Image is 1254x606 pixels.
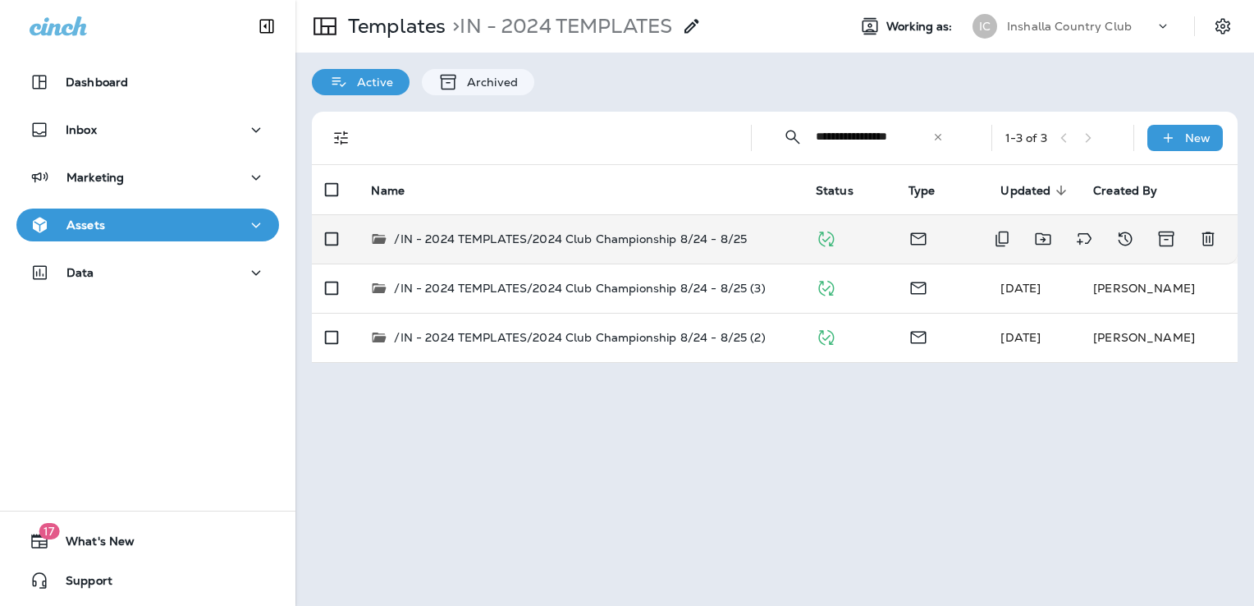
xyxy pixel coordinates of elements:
button: Data [16,256,279,289]
span: Published [816,230,836,245]
p: /IN - 2024 TEMPLATES/2024 Club Championship 8/24 - 8/25 (3) [394,280,765,296]
span: Updated [1000,183,1072,198]
p: Active [349,76,393,89]
span: Updated [1000,184,1050,198]
p: Marketing [66,171,124,184]
span: Name [371,183,426,198]
span: Name [371,184,405,198]
p: Data [66,266,94,279]
p: Templates [341,14,446,39]
span: Email [908,328,928,343]
span: Support [49,574,112,594]
button: 17What's New [16,525,279,558]
button: Move to folder [1027,223,1059,255]
span: Caitlin Wilson [1000,330,1041,345]
span: Published [816,328,836,343]
span: Email [908,279,928,294]
span: Created By [1093,183,1178,198]
span: Working as: [886,20,956,34]
button: Archive [1150,223,1183,255]
td: [PERSON_NAME] [1080,313,1238,362]
span: Status [816,184,854,198]
span: Email [908,230,928,245]
p: /IN - 2024 TEMPLATES/2024 Club Championship 8/24 - 8/25 (2) [394,329,765,346]
p: Archived [459,76,518,89]
button: Collapse Sidebar [244,10,290,43]
p: New [1185,131,1211,145]
button: Settings [1208,11,1238,41]
span: Published [816,279,836,294]
p: Assets [66,218,105,232]
div: 1 - 3 of 3 [1005,131,1047,145]
p: IN - 2024 TEMPLATES [446,14,672,39]
p: Inshalla Country Club [1007,20,1132,33]
button: Support [16,564,279,597]
p: /IN - 2024 TEMPLATES/2024 Club Championship 8/24 - 8/25 [394,231,747,247]
button: Inbox [16,113,279,146]
button: Duplicate [986,223,1018,255]
span: Status [816,183,875,198]
span: 17 [39,523,59,539]
span: What's New [49,535,135,554]
button: Collapse Search [776,121,809,154]
button: Marketing [16,161,279,194]
p: Dashboard [66,76,128,89]
p: Inbox [66,123,97,136]
button: Add tags [1068,223,1101,255]
button: Delete [1192,223,1224,255]
td: [PERSON_NAME] [1080,264,1238,313]
button: Assets [16,209,279,241]
button: Dashboard [16,66,279,99]
div: IC [973,14,997,39]
span: Caitlin Wilson [1000,281,1041,296]
span: Created By [1093,184,1157,198]
span: Type [908,183,957,198]
button: Filters [325,122,358,154]
span: Type [908,184,936,198]
button: View Changelog [1109,223,1142,255]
